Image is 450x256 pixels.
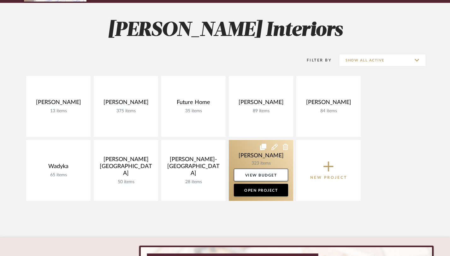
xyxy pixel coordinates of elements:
div: [PERSON_NAME] [301,99,356,108]
div: [PERSON_NAME] [31,99,86,108]
p: New Project [310,174,347,181]
a: View Budget [234,169,288,181]
button: New Project [296,140,361,201]
div: Future Home [166,99,221,108]
div: 375 items [99,108,153,114]
div: 13 items [31,108,86,114]
div: [PERSON_NAME] [99,99,153,108]
div: 28 items [166,179,221,185]
div: [PERSON_NAME] [GEOGRAPHIC_DATA] [99,156,153,179]
div: Wadyka [31,163,86,172]
div: [PERSON_NAME]- [GEOGRAPHIC_DATA] [166,156,221,179]
div: 35 items [166,108,221,114]
div: 65 items [31,172,86,178]
div: [PERSON_NAME] [234,99,288,108]
a: Open Project [234,184,288,196]
div: 50 items [99,179,153,185]
div: Filter By [299,57,332,63]
div: 89 items [234,108,288,114]
div: 84 items [301,108,356,114]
